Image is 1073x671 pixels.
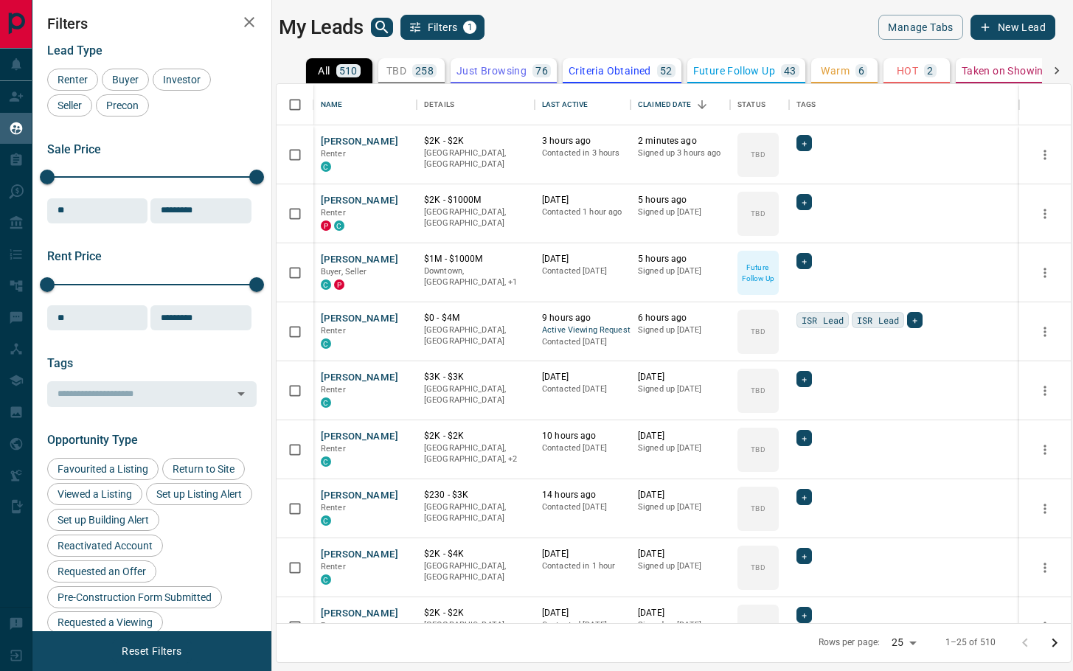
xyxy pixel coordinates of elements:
[542,336,623,348] p: Contacted [DATE]
[1034,262,1056,284] button: more
[638,324,723,336] p: Signed up [DATE]
[945,636,996,649] p: 1–25 of 510
[1034,203,1056,225] button: more
[400,15,485,40] button: Filters1
[912,313,917,327] span: +
[47,483,142,505] div: Viewed a Listing
[52,514,154,526] span: Set up Building Alert
[52,540,158,552] span: Reactivated Account
[857,313,899,327] span: ISR Lead
[321,279,331,290] div: condos.ca
[638,442,723,454] p: Signed up [DATE]
[730,84,789,125] div: Status
[456,66,527,76] p: Just Browsing
[821,66,850,76] p: Warm
[424,265,527,288] p: Toronto
[802,254,807,268] span: +
[1034,321,1056,343] button: more
[751,208,765,219] p: TBD
[897,66,918,76] p: HOT
[47,142,101,156] span: Sale Price
[424,430,527,442] p: $2K - $2K
[321,371,398,385] button: [PERSON_NAME]
[542,619,623,631] p: Contacted [DATE]
[47,15,257,32] h2: Filters
[1034,498,1056,520] button: more
[424,371,527,383] p: $3K - $3K
[927,66,933,76] p: 2
[321,194,398,208] button: [PERSON_NAME]
[737,84,765,125] div: Status
[47,458,159,480] div: Favourited a Listing
[321,489,398,503] button: [PERSON_NAME]
[339,66,358,76] p: 510
[638,619,723,631] p: Signed up [DATE]
[796,253,812,269] div: +
[535,84,631,125] div: Last Active
[802,136,807,150] span: +
[802,490,807,504] span: +
[638,371,723,383] p: [DATE]
[802,431,807,445] span: +
[542,560,623,572] p: Contacted in 1 hour
[878,15,962,40] button: Manage Tabs
[796,548,812,564] div: +
[321,253,398,267] button: [PERSON_NAME]
[751,444,765,455] p: TBD
[802,549,807,563] span: +
[334,220,344,231] div: condos.ca
[542,135,623,147] p: 3 hours ago
[638,194,723,206] p: 5 hours ago
[47,356,73,370] span: Tags
[1034,439,1056,461] button: more
[542,312,623,324] p: 9 hours ago
[112,639,191,664] button: Reset Filters
[802,313,844,327] span: ISR Lead
[321,430,398,444] button: [PERSON_NAME]
[693,66,775,76] p: Future Follow Up
[819,636,881,649] p: Rows per page:
[751,326,765,337] p: TBD
[321,397,331,408] div: condos.ca
[751,621,765,632] p: TBD
[321,338,331,349] div: condos.ca
[638,84,692,125] div: Claimed Date
[47,69,98,91] div: Renter
[321,456,331,467] div: condos.ca
[638,501,723,513] p: Signed up [DATE]
[231,383,251,404] button: Open
[542,442,623,454] p: Contacted [DATE]
[638,430,723,442] p: [DATE]
[692,94,712,115] button: Sort
[638,253,723,265] p: 5 hours ago
[321,220,331,231] div: property.ca
[751,149,765,160] p: TBD
[321,444,346,453] span: Renter
[321,385,346,394] span: Renter
[784,66,796,76] p: 43
[542,194,623,206] p: [DATE]
[542,489,623,501] p: 14 hours ago
[424,560,527,583] p: [GEOGRAPHIC_DATA], [GEOGRAPHIC_DATA]
[962,66,1055,76] p: Taken on Showings
[52,74,93,86] span: Renter
[52,591,217,603] span: Pre-Construction Form Submitted
[321,208,346,218] span: Renter
[47,535,163,557] div: Reactivated Account
[321,515,331,526] div: condos.ca
[47,44,103,58] span: Lead Type
[52,566,151,577] span: Requested an Offer
[321,84,343,125] div: Name
[542,371,623,383] p: [DATE]
[52,616,158,628] span: Requested a Viewing
[167,463,240,475] span: Return to Site
[542,607,623,619] p: [DATE]
[638,383,723,395] p: Signed up [DATE]
[1034,557,1056,579] button: more
[542,206,623,218] p: Contacted 1 hour ago
[321,135,398,149] button: [PERSON_NAME]
[321,326,346,335] span: Renter
[751,503,765,514] p: TBD
[107,74,144,86] span: Buyer
[638,560,723,572] p: Signed up [DATE]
